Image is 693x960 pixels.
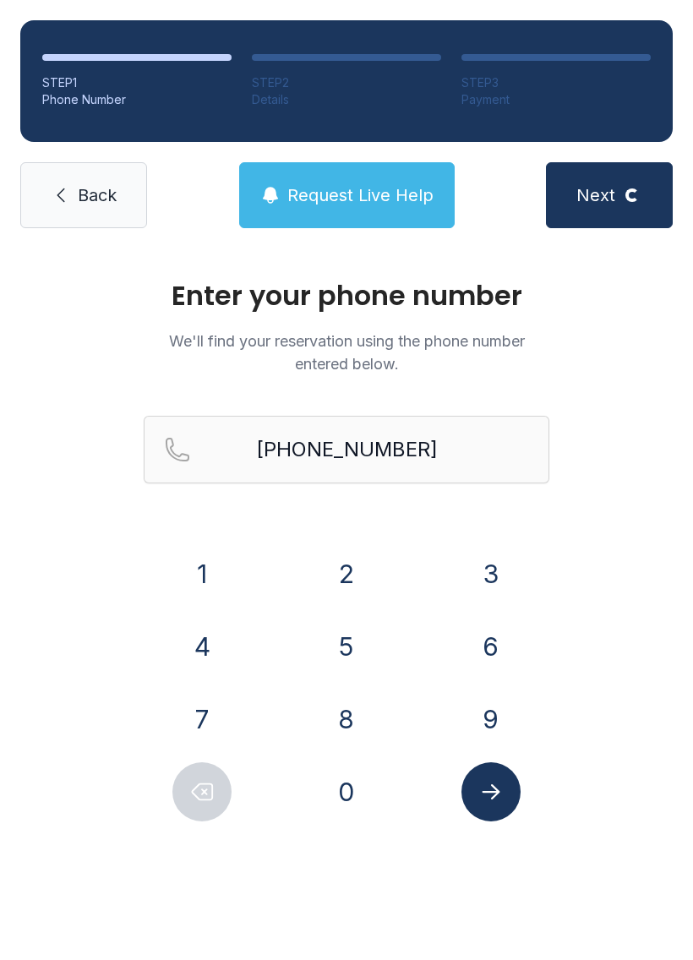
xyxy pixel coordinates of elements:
[461,690,521,749] button: 9
[461,74,651,91] div: STEP 3
[42,91,232,108] div: Phone Number
[287,183,434,207] span: Request Live Help
[461,617,521,676] button: 6
[317,690,376,749] button: 8
[252,74,441,91] div: STEP 2
[252,91,441,108] div: Details
[317,544,376,603] button: 2
[461,91,651,108] div: Payment
[172,617,232,676] button: 4
[317,762,376,821] button: 0
[172,544,232,603] button: 1
[144,282,549,309] h1: Enter your phone number
[144,330,549,375] p: We'll find your reservation using the phone number entered below.
[144,416,549,483] input: Reservation phone number
[172,690,232,749] button: 7
[172,762,232,821] button: Delete number
[461,762,521,821] button: Submit lookup form
[78,183,117,207] span: Back
[42,74,232,91] div: STEP 1
[461,544,521,603] button: 3
[576,183,615,207] span: Next
[317,617,376,676] button: 5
